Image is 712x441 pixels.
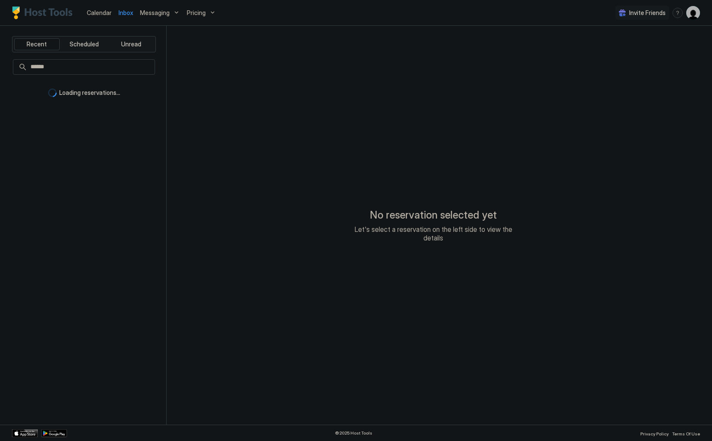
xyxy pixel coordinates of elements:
span: Privacy Policy [640,431,669,436]
a: Host Tools Logo [12,6,76,19]
span: Inbox [119,9,133,16]
span: Scheduled [70,40,99,48]
div: tab-group [12,36,156,52]
button: Scheduled [61,38,107,50]
div: menu [672,8,683,18]
a: Calendar [87,8,112,17]
span: Recent [27,40,47,48]
span: Calendar [87,9,112,16]
input: Input Field [27,60,155,74]
span: Pricing [187,9,206,17]
a: Privacy Policy [640,429,669,438]
a: Terms Of Use [672,429,700,438]
span: Let's select a reservation on the left side to view the details [347,225,519,242]
div: loading [48,88,57,97]
a: Google Play Store [41,429,67,437]
span: Invite Friends [629,9,666,17]
span: Loading reservations... [59,89,120,97]
button: Unread [108,38,154,50]
button: Recent [14,38,60,50]
span: Terms Of Use [672,431,700,436]
span: Messaging [140,9,170,17]
a: App Store [12,429,38,437]
span: © 2025 Host Tools [335,430,372,436]
div: User profile [686,6,700,20]
a: Inbox [119,8,133,17]
span: No reservation selected yet [370,209,497,222]
span: Unread [121,40,141,48]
